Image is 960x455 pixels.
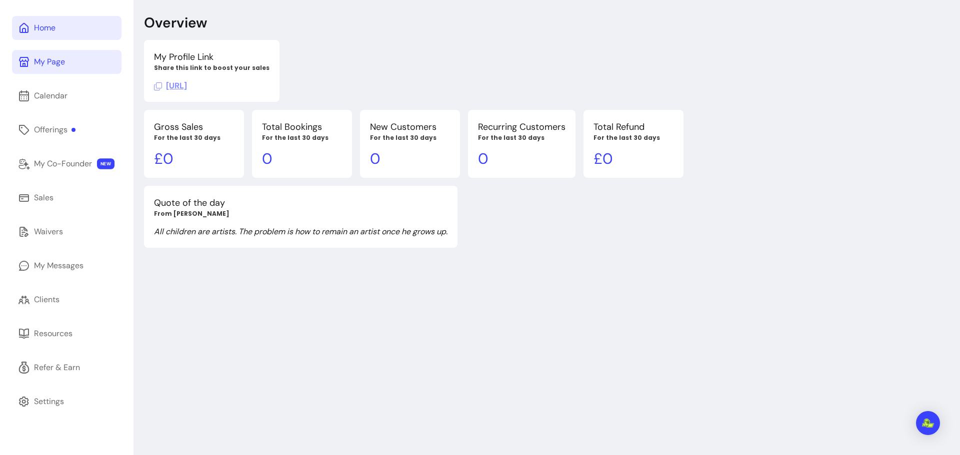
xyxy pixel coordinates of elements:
p: Gross Sales [154,120,234,134]
div: My Page [34,56,65,68]
div: My Messages [34,260,83,272]
a: Settings [12,390,121,414]
p: For the last 30 days [370,134,450,142]
span: NEW [97,158,114,169]
a: Waivers [12,220,121,244]
div: Settings [34,396,64,408]
div: Clients [34,294,59,306]
p: From [PERSON_NAME] [154,210,447,218]
p: Total Refund [593,120,673,134]
a: Calendar [12,84,121,108]
div: Refer & Earn [34,362,80,374]
a: My Page [12,50,121,74]
p: 0 [370,150,450,168]
p: £ 0 [154,150,234,168]
a: Home [12,16,121,40]
p: All children are artists. The problem is how to remain an artist once he grows up. [154,226,447,238]
a: My Messages [12,254,121,278]
a: Offerings [12,118,121,142]
span: Click to copy [154,80,187,91]
a: Clients [12,288,121,312]
p: 0 [262,150,342,168]
p: Total Bookings [262,120,342,134]
p: 0 [478,150,565,168]
p: For the last 30 days [262,134,342,142]
a: Resources [12,322,121,346]
a: Refer & Earn [12,356,121,380]
div: Calendar [34,90,67,102]
p: For the last 30 days [154,134,234,142]
div: Offerings [34,124,75,136]
p: Recurring Customers [478,120,565,134]
div: My Co-Founder [34,158,92,170]
div: Waivers [34,226,63,238]
div: Open Intercom Messenger [916,411,940,435]
div: Sales [34,192,53,204]
p: For the last 30 days [478,134,565,142]
p: Overview [144,14,207,32]
div: Resources [34,328,72,340]
div: Home [34,22,55,34]
p: My Profile Link [154,50,269,64]
p: New Customers [370,120,450,134]
p: Share this link to boost your sales [154,64,269,72]
a: Sales [12,186,121,210]
p: £ 0 [593,150,673,168]
p: Quote of the day [154,196,447,210]
a: My Co-Founder NEW [12,152,121,176]
p: For the last 30 days [593,134,673,142]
